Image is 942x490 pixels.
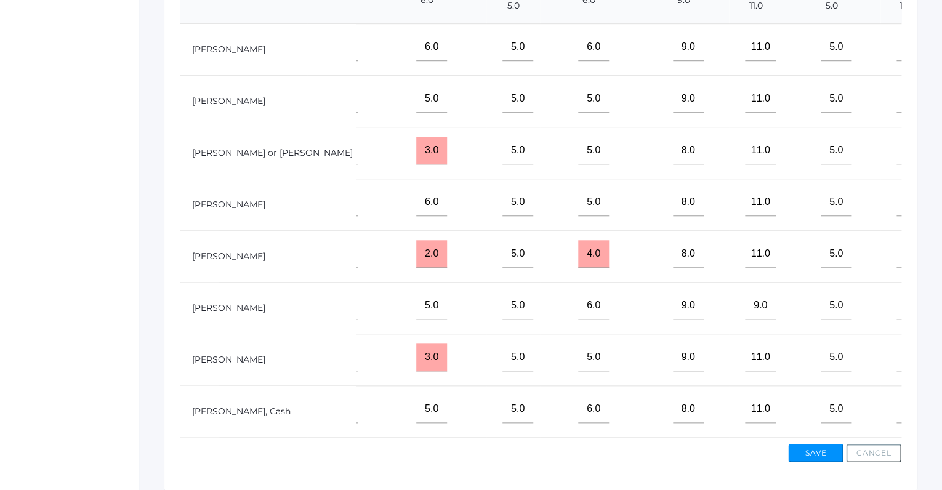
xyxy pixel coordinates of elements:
a: [PERSON_NAME] [192,302,265,313]
a: [PERSON_NAME] [192,251,265,262]
a: [PERSON_NAME] [192,354,265,365]
button: Cancel [846,444,901,462]
span: 10.0 [893,1,922,11]
span: 11.0 [741,1,770,11]
button: Save [788,444,843,462]
a: [PERSON_NAME], Cash [192,406,291,417]
a: [PERSON_NAME] or [PERSON_NAME] [192,147,353,158]
a: [PERSON_NAME] [192,44,265,55]
a: [PERSON_NAME] [192,95,265,106]
a: [PERSON_NAME] [192,199,265,210]
span: 5.0 [795,1,868,11]
span: 5.0 [499,1,528,11]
